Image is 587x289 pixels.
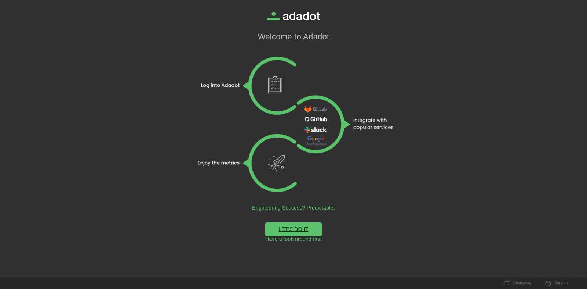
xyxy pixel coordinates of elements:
a: LET'S DO IT [265,222,322,236]
h2: Engineering Success? Predictable. [252,205,335,211]
button: Changelog [500,278,535,289]
a: Have a look around first [265,236,322,243]
h1: Welcome to Adadot [258,32,329,42]
a: Support [541,278,572,289]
